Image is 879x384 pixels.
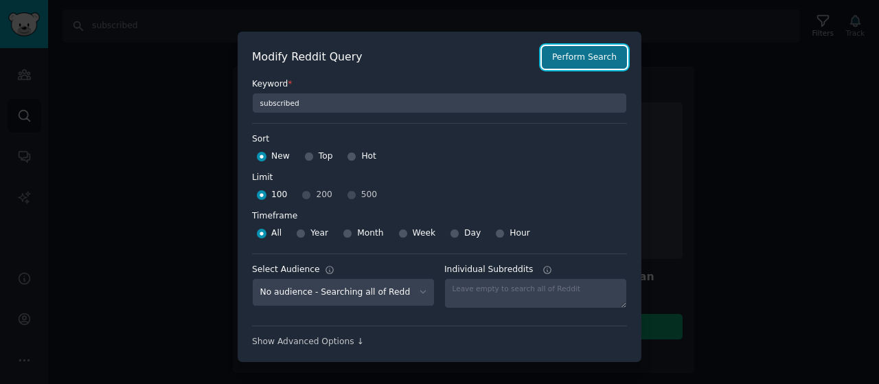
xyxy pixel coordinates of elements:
span: Month [357,227,383,240]
button: Perform Search [542,46,627,69]
div: Show Advanced Options ↓ [252,336,627,348]
label: Individual Subreddits [444,264,627,276]
label: Timeframe [252,205,627,223]
h2: Modify Reddit Query [252,49,534,66]
span: Top [319,150,333,163]
label: Keyword [252,78,627,91]
span: New [271,150,290,163]
span: Hot [361,150,376,163]
label: Sort [252,133,627,146]
span: 100 [271,189,287,201]
span: All [271,227,282,240]
span: Year [310,227,328,240]
span: Hour [510,227,530,240]
span: Day [464,227,481,240]
div: Select Audience [252,264,320,276]
div: Limit [252,172,273,184]
input: Keyword to search on Reddit [252,93,627,113]
span: Week [413,227,436,240]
